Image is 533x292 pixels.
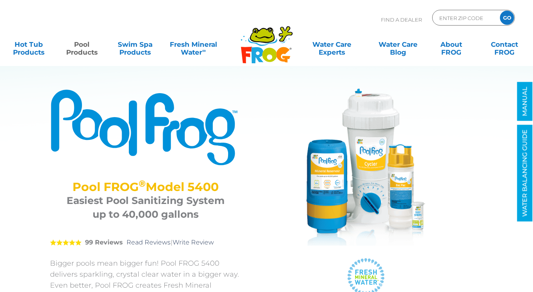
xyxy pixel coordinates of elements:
div: | [50,227,241,258]
sup: ∞ [202,48,206,53]
a: Read Reviews [126,239,171,246]
a: MANUAL [517,82,533,121]
a: ContactFROG [484,37,525,52]
img: Frog Products Logo [236,16,297,64]
a: Write Review [173,239,214,246]
a: Fresh MineralWater∞ [167,37,219,52]
a: AboutFROG [431,37,472,52]
h2: Pool FROG Model 5400 [60,180,231,194]
input: GO [500,11,514,25]
p: Find A Dealer [381,10,422,29]
a: Water CareExperts [298,37,366,52]
a: WATER BALANCING GUIDE [517,125,533,222]
strong: 99 Reviews [85,239,123,246]
a: Swim SpaProducts [114,37,156,52]
a: PoolProducts [61,37,102,52]
img: Product Logo [50,88,241,166]
h3: Easiest Pool Sanitizing System up to 40,000 gallons [60,194,231,221]
a: Hot TubProducts [8,37,49,52]
a: Water CareBlog [377,37,419,52]
sup: ® [139,178,146,189]
span: 5 [50,239,82,246]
